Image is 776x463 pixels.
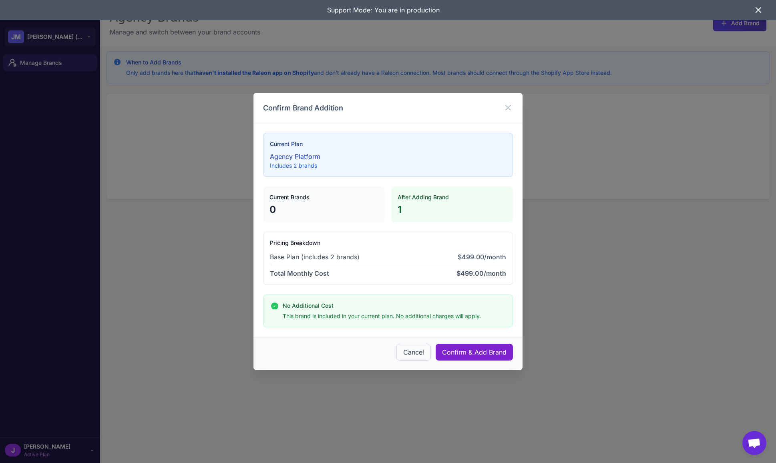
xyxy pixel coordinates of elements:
[270,161,506,170] p: Includes 2 brands
[436,344,513,361] button: Confirm & Add Brand
[456,269,506,277] span: $499.00/month
[442,347,507,357] span: Confirm & Add Brand
[270,152,506,161] p: Agency Platform
[270,269,329,278] span: Total Monthly Cost
[398,203,507,216] p: 1
[263,102,343,113] h3: Confirm Brand Addition
[269,203,378,216] p: 0
[283,301,481,310] h4: No Additional Cost
[742,431,766,455] div: Open chat
[270,252,360,262] span: Base Plan (includes 2 brands)
[283,312,481,321] p: This brand is included in your current plan. No additional charges will apply.
[270,140,506,148] h4: Current Plan
[270,239,506,247] h4: Pricing Breakdown
[458,253,506,261] span: $499.00/month
[269,193,378,202] h4: Current Brands
[398,193,507,202] h4: After Adding Brand
[396,344,431,361] button: Cancel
